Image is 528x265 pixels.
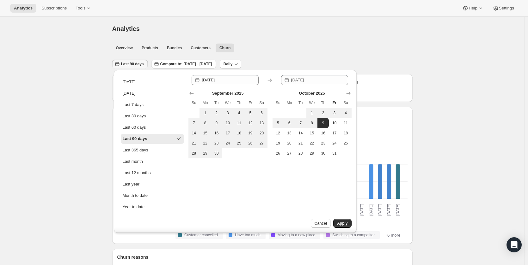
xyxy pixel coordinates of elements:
[123,158,143,165] div: Last month
[343,131,349,136] span: 18
[458,4,487,13] button: Help
[286,131,292,136] span: 13
[309,131,315,136] span: 15
[220,60,242,68] button: Daily
[317,108,329,118] button: Thursday October 2 2025
[275,151,281,156] span: 26
[211,118,222,128] button: Tuesday September 9 2025
[72,4,95,13] button: Tools
[202,110,208,115] span: 1
[286,121,292,126] span: 6
[121,100,184,110] button: Last 7 days
[317,148,329,158] button: Thursday October 30 2025
[121,156,184,167] button: Last month
[151,60,216,68] button: Compare to: [DATE] - [DATE]
[123,170,151,176] div: Last 12 months
[213,141,220,146] span: 23
[225,100,231,105] span: We
[331,100,338,105] span: Fr
[123,113,146,119] div: Last 30 days
[202,151,208,156] span: 29
[275,121,281,126] span: 5
[331,141,338,146] span: 24
[213,131,220,136] span: 16
[273,138,284,148] button: Sunday October 19 2025
[245,98,256,108] th: Friday
[295,118,306,128] button: Tuesday October 7 2025
[317,138,329,148] button: Thursday October 23 2025
[123,181,139,187] div: Last year
[358,130,366,199] g: 2025-10-05: Customer cancelled 0,Have too much 0,Moving to a new place 0,Switching to a competito...
[121,77,184,87] button: [DATE]
[191,141,197,146] span: 21
[340,108,352,118] button: Saturday October 4 2025
[123,90,136,97] div: [DATE]
[200,128,211,138] button: Monday September 15 2025
[329,128,340,138] button: Friday October 17 2025
[298,141,304,146] span: 21
[284,98,295,108] th: Monday
[273,98,284,108] th: Sunday
[369,204,373,216] text: [DATE]
[76,6,85,11] span: Tools
[273,148,284,158] button: Sunday October 26 2025
[343,141,349,146] span: 25
[245,118,256,128] button: Friday September 12 2025
[275,100,281,105] span: Su
[320,151,326,156] span: 30
[247,100,254,105] span: Fr
[191,121,197,126] span: 7
[167,45,182,50] span: Bundles
[489,4,518,13] button: Settings
[259,121,265,126] span: 13
[387,204,391,216] text: [DATE]
[233,98,245,108] th: Thursday
[112,25,140,32] span: Analytics
[123,204,145,210] div: Year to date
[393,130,402,199] g: 2025-10-09: Customer cancelled 1,Have too much 0,Moving to a new place 0,Switching to a competito...
[329,118,340,128] button: Today Friday October 10 2025
[259,131,265,136] span: 20
[142,45,158,50] span: Products
[298,121,304,126] span: 7
[329,108,340,118] button: Friday October 3 2025
[225,131,231,136] span: 17
[236,110,242,115] span: 4
[233,138,245,148] button: Thursday September 25 2025
[329,98,340,108] th: Friday
[306,118,318,128] button: Wednesday October 8 2025
[378,204,382,216] text: [DATE]
[306,128,318,138] button: Wednesday October 15 2025
[191,45,211,50] span: Customers
[121,62,144,67] span: Last 90 days
[499,6,514,11] span: Settings
[202,121,208,126] span: 8
[295,128,306,138] button: Tuesday October 14 2025
[191,131,197,136] span: 14
[306,98,318,108] th: Wednesday
[329,138,340,148] button: Friday October 24 2025
[202,100,208,105] span: Mo
[236,141,242,146] span: 25
[160,62,212,67] span: Compare to: [DATE] - [DATE]
[211,138,222,148] button: Tuesday September 23 2025
[247,131,254,136] span: 19
[123,102,144,108] div: Last 7 days
[117,254,149,260] p: Churn reasons
[320,121,326,126] span: 9
[311,219,331,228] button: Cancel
[387,130,391,131] rect: Admin cancelled-9 0
[309,121,315,126] span: 8
[360,130,364,131] rect: Admin cancelled-9 0
[331,110,338,115] span: 3
[275,141,281,146] span: 19
[123,136,147,142] div: Last 90 days
[383,231,402,239] button: +6 more
[213,121,220,126] span: 9
[188,128,200,138] button: Sunday September 14 2025
[200,118,211,128] button: Monday September 8 2025
[340,98,352,108] th: Saturday
[112,60,148,68] button: Last 90 days
[202,131,208,136] span: 15
[211,128,222,138] button: Tuesday September 16 2025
